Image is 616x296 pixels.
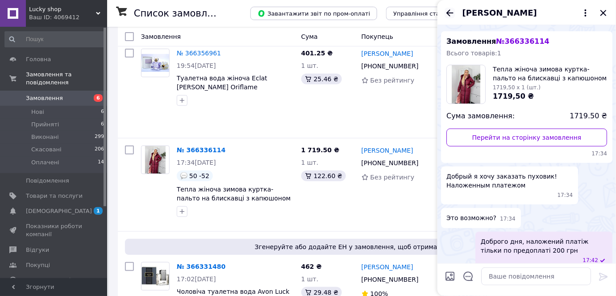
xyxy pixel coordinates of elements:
[481,237,607,255] span: Доброго дня, наложений платіж тільки по предоплаті 200 грн
[31,158,59,167] span: Оплачені
[31,133,59,141] span: Виконані
[446,37,549,46] span: Замовлення
[4,31,105,47] input: Пошук
[386,7,469,20] button: Управління статусами
[26,192,83,200] span: Товари та послуги
[101,121,104,129] span: 6
[141,49,170,77] a: Фото товару
[583,257,598,264] span: 17:42 12.10.2025
[462,7,537,19] span: [PERSON_NAME]
[177,186,291,211] a: Тепла жіноча зимова куртка-пальто на блискавці з капюшоном великих розмірів
[462,271,474,282] button: Відкрити шаблони відповідей
[446,150,607,158] span: 17:34 12.10.2025
[26,177,69,185] span: Повідомлення
[31,108,44,116] span: Нові
[301,159,319,166] span: 1 шт.
[598,8,609,18] button: Закрити
[177,275,216,283] span: 17:02[DATE]
[177,146,225,154] a: № 366336114
[362,49,413,58] a: [PERSON_NAME]
[26,261,50,269] span: Покупці
[26,222,83,238] span: Показники роботи компанії
[134,8,225,19] h1: Список замовлень
[360,157,420,169] div: [PHONE_NUMBER]
[177,62,216,69] span: 19:54[DATE]
[360,273,420,286] div: [PHONE_NUMBER]
[141,262,170,291] a: Фото товару
[94,94,103,102] span: 6
[98,158,104,167] span: 14
[301,171,346,181] div: 122.60 ₴
[177,75,267,91] a: Туалетна вода жіноча Eclat [PERSON_NAME] Oriflame
[26,276,74,284] span: Каталог ProSale
[26,55,51,63] span: Головна
[493,84,541,91] span: 1719,50 x 1 (шт.)
[129,242,596,251] span: Згенеруйте або додайте ЕН у замовлення, щоб отримати оплату
[362,146,413,155] a: [PERSON_NAME]
[301,33,318,40] span: Cума
[31,146,62,154] span: Скасовані
[462,7,591,19] button: [PERSON_NAME]
[445,8,455,18] button: Назад
[446,213,496,223] span: Это возможно?
[393,10,462,17] span: Управління статусами
[250,7,377,20] button: Завантажити звіт по пром-оплаті
[142,264,169,289] img: Фото товару
[446,50,501,57] span: Всього товарів: 1
[570,111,607,121] span: 1719.50 ₴
[301,62,319,69] span: 1 шт.
[177,50,221,57] a: № 366356961
[101,108,104,116] span: 6
[95,133,104,141] span: 299
[301,50,333,57] span: 401.25 ₴
[26,246,49,254] span: Відгуки
[94,207,103,215] span: 1
[500,215,516,223] span: 17:34 12.10.2025
[301,263,322,270] span: 462 ₴
[177,263,225,270] a: № 366331480
[29,5,96,13] span: Lucky shop
[370,77,415,84] span: Без рейтингу
[189,172,209,179] span: 50 -52
[362,33,393,40] span: Покупець
[258,9,370,17] span: Завантажити звіт по пром-оплаті
[362,263,413,271] a: [PERSON_NAME]
[301,146,340,154] span: 1 719.50 ₴
[370,174,415,181] span: Без рейтингу
[95,146,104,154] span: 206
[493,92,534,100] span: 1719,50 ₴
[142,54,169,71] img: Фото товару
[26,71,107,87] span: Замовлення та повідомлення
[301,74,342,84] div: 25.46 ₴
[145,146,166,174] img: Фото товару
[360,60,420,72] div: [PHONE_NUMBER]
[141,146,170,174] a: Фото товару
[26,94,63,102] span: Замовлення
[141,33,181,40] span: Замовлення
[29,13,107,21] div: Ваш ID: 4069412
[180,172,187,179] img: :speech_balloon:
[31,121,59,129] span: Прийняті
[496,37,549,46] span: № 366336114
[301,275,319,283] span: 1 шт.
[452,65,481,104] img: 6497545394_w200_h200_teplaya-zhenskaya-zimnyaya.jpg
[558,192,573,199] span: 17:34 12.10.2025
[26,207,92,215] span: [DEMOGRAPHIC_DATA]
[446,172,557,190] span: Добрый я хочу заказать пуховик! Наложенным платежом
[493,65,607,83] span: Тепла жіноча зимова куртка-пальто на блискавці з капюшоном великих розмірів
[177,159,216,166] span: 17:34[DATE]
[446,111,515,121] span: Сума замовлення:
[446,129,607,146] a: Перейти на сторінку замовлення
